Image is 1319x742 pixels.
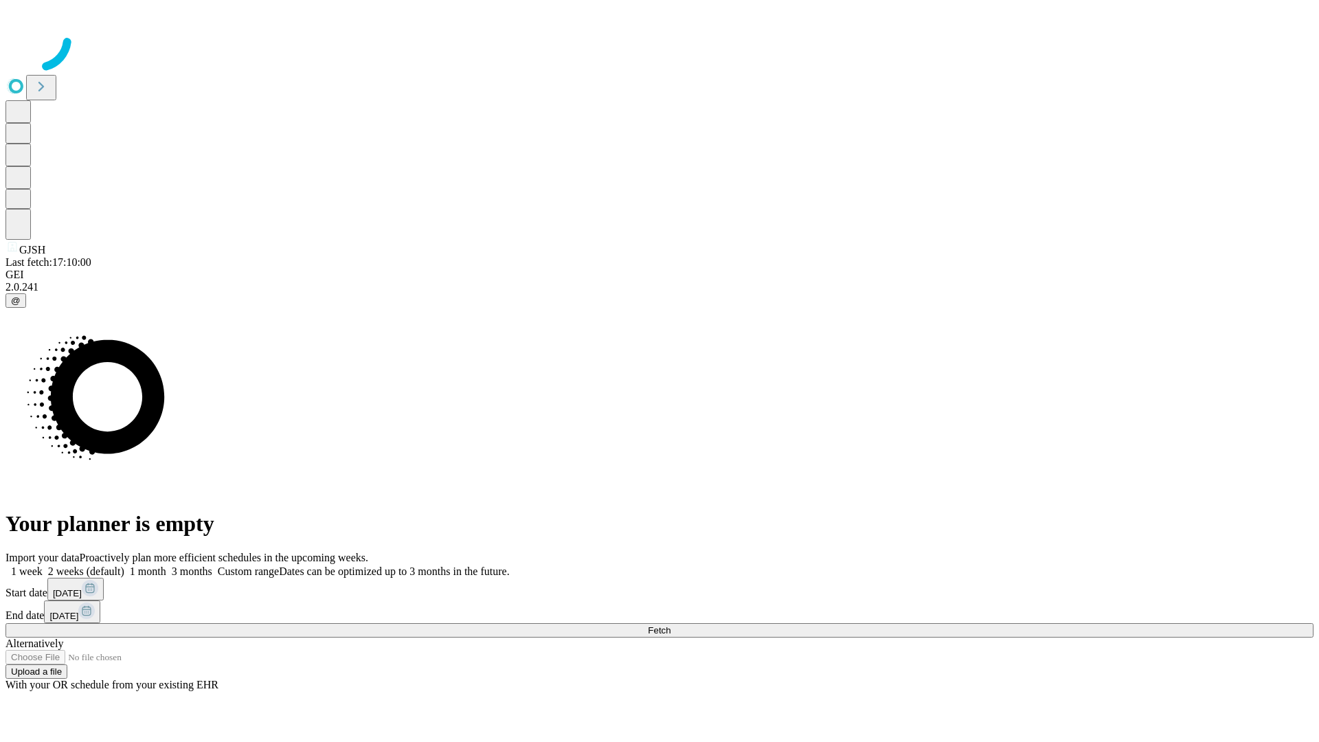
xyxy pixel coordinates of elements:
[5,600,1314,623] div: End date
[5,664,67,679] button: Upload a file
[130,565,166,577] span: 1 month
[5,511,1314,537] h1: Your planner is empty
[53,588,82,598] span: [DATE]
[218,565,279,577] span: Custom range
[19,244,45,256] span: GJSH
[5,293,26,308] button: @
[5,623,1314,638] button: Fetch
[11,295,21,306] span: @
[5,552,80,563] span: Import your data
[5,578,1314,600] div: Start date
[5,679,218,690] span: With your OR schedule from your existing EHR
[5,638,63,649] span: Alternatively
[648,625,670,636] span: Fetch
[5,269,1314,281] div: GEI
[80,552,368,563] span: Proactively plan more efficient schedules in the upcoming weeks.
[172,565,212,577] span: 3 months
[11,565,43,577] span: 1 week
[48,565,124,577] span: 2 weeks (default)
[5,281,1314,293] div: 2.0.241
[5,256,91,268] span: Last fetch: 17:10:00
[47,578,104,600] button: [DATE]
[49,611,78,621] span: [DATE]
[44,600,100,623] button: [DATE]
[279,565,509,577] span: Dates can be optimized up to 3 months in the future.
